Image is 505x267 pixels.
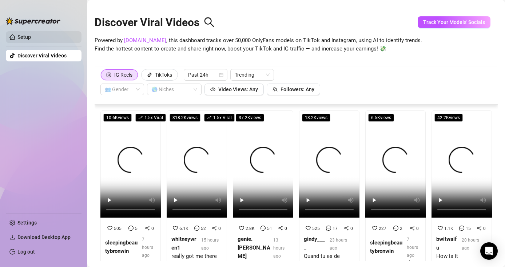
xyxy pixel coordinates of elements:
[379,226,386,231] span: 227
[261,226,266,231] span: message
[135,226,138,231] span: 5
[17,34,31,40] a: Setup
[171,236,196,251] strong: whitneywren1
[103,114,132,122] span: 10.6K views
[105,239,138,255] strong: sleepingbeautybronwin
[267,226,272,231] span: 51
[285,226,287,231] span: 0
[438,226,443,231] span: heart
[393,226,398,231] span: message
[212,226,217,231] span: share-alt
[155,69,172,80] div: TikToks
[462,238,479,251] span: 20 hours ago
[207,116,211,120] span: rise
[124,37,166,44] a: [DOMAIN_NAME]
[423,19,485,25] span: Track Your Models' Socials
[246,226,255,231] span: 2.8K
[107,226,112,231] span: heart
[400,226,402,231] span: 2
[477,226,482,231] span: share-alt
[218,86,258,92] span: Video Views: Any
[179,226,188,231] span: 6.1K
[204,84,264,95] button: Video Views: Any
[210,87,215,92] span: eye
[173,226,178,231] span: heart
[204,114,235,122] span: 1.5 x Viral
[17,53,67,58] a: Discover Viral Videos
[151,226,154,231] span: 0
[238,236,270,259] strong: genie.[PERSON_NAME]
[434,114,463,122] span: 42.2K views
[171,252,222,261] div: really got me there
[95,36,422,53] span: Powered by , this dashboard tracks over 50,000 OnlyFans models on TikTok and Instagram, using AI ...
[17,220,37,226] a: Settings
[9,234,15,240] span: download
[273,87,278,92] span: team
[201,226,206,231] span: 52
[333,226,338,231] span: 17
[106,72,111,77] span: instagram
[267,84,320,95] button: Followers: Any
[235,69,270,80] span: Trending
[372,226,377,231] span: heart
[188,69,223,80] span: Past 24h
[6,17,60,25] img: logo-BBDzfeDw.svg
[170,114,200,122] span: 318.2K views
[444,226,453,231] span: 1.1K
[239,226,244,231] span: heart
[147,72,152,77] span: tik-tok
[236,114,264,122] span: 37.2K views
[368,114,394,122] span: 6.5K views
[278,226,283,231] span: share-alt
[204,17,215,28] span: search
[201,238,219,251] span: 15 hours ago
[370,239,402,255] strong: sleepingbeautybronwin
[436,236,457,251] strong: bwitwaifu
[138,116,143,120] span: rise
[218,226,221,231] span: 0
[114,69,132,80] div: IG Reels
[135,114,166,122] span: 1.5 x Viral
[304,236,325,251] strong: gindy____
[330,238,347,251] span: 23 hours ago
[281,86,314,92] span: Followers: Any
[114,226,122,231] span: 505
[483,226,486,231] span: 0
[17,234,71,240] span: Download Desktop App
[95,16,215,29] h2: Discover Viral Videos
[17,249,35,255] a: Log out
[142,237,153,258] span: 7 hours ago
[344,226,349,231] span: share-alt
[459,226,464,231] span: message
[416,226,419,231] span: 0
[418,16,490,28] button: Track Your Models' Socials
[128,226,134,231] span: message
[480,242,498,260] div: Open Intercom Messenger
[273,238,285,259] span: 13 hours ago
[326,226,331,231] span: message
[410,226,415,231] span: share-alt
[466,226,471,231] span: 15
[219,73,223,77] span: calendar
[194,226,199,231] span: message
[145,226,150,231] span: share-alt
[302,114,330,122] span: 13.2K views
[306,226,311,231] span: heart
[350,226,353,231] span: 0
[407,237,418,258] span: 7 hours ago
[312,226,320,231] span: 525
